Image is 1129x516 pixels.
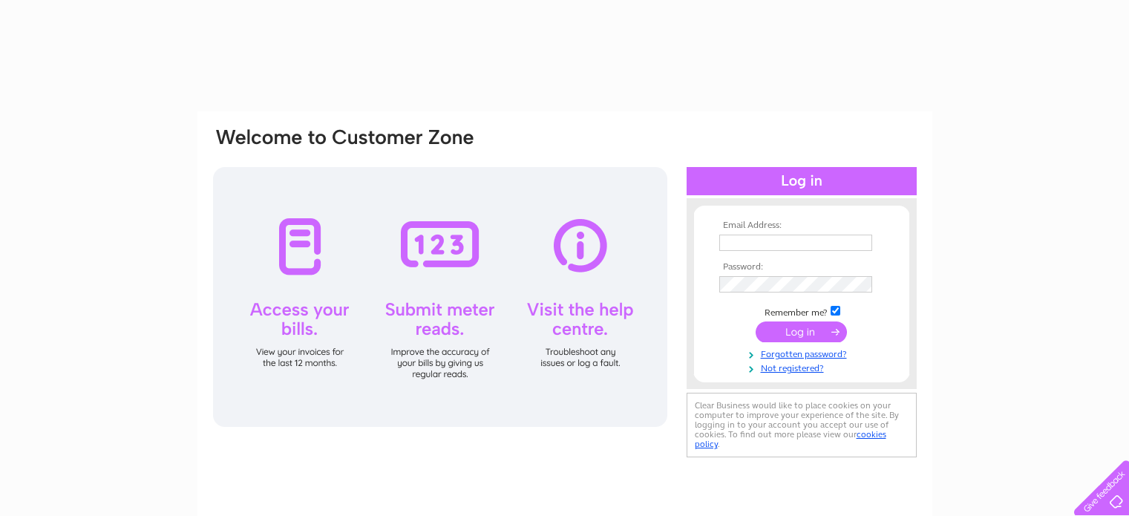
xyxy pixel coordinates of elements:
a: Forgotten password? [719,346,888,360]
td: Remember me? [716,304,888,319]
th: Email Address: [716,221,888,231]
div: Clear Business would like to place cookies on your computer to improve your experience of the sit... [687,393,917,457]
a: Not registered? [719,360,888,374]
a: cookies policy [695,429,886,449]
input: Submit [756,321,847,342]
th: Password: [716,262,888,272]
